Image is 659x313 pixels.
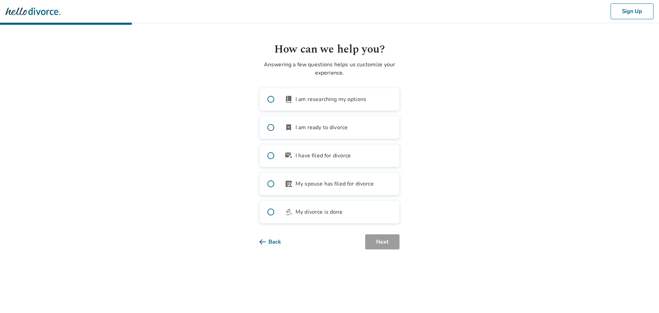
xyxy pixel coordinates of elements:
[285,123,293,132] span: bookmark_check
[285,152,293,160] span: outgoing_mail
[296,180,374,188] span: My spouse has filed for divorce
[285,208,293,216] span: gavel
[285,180,293,188] span: article_person
[296,208,343,216] span: My divorce is done
[365,234,400,249] button: Next
[625,280,659,313] iframe: Chat Widget
[296,95,366,103] span: I am researching my options
[5,4,60,18] img: Hello Divorce Logo
[296,123,348,132] span: I am ready to divorce
[259,41,400,58] h1: How can we help you?
[296,152,351,160] span: I have filed for divorce
[285,95,293,103] span: book_2
[611,3,654,19] button: Sign Up
[259,234,292,249] button: Back
[259,60,400,77] p: Answering a few questions helps us customize your experience.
